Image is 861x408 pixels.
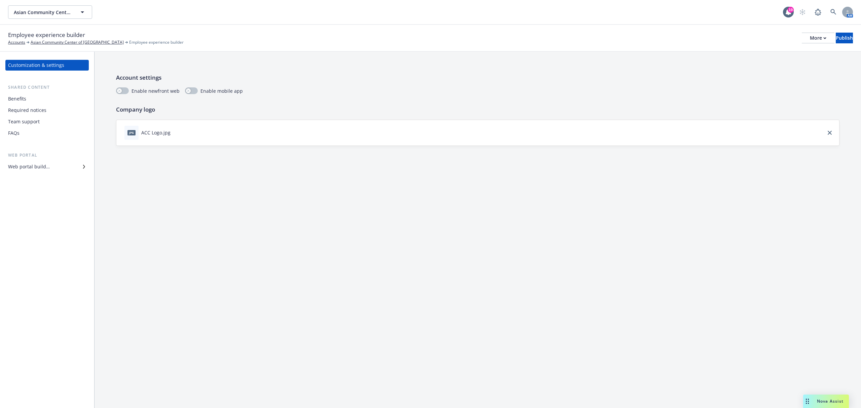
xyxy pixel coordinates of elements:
button: Publish [836,33,853,43]
a: FAQs [5,128,89,138]
a: Required notices [5,105,89,116]
a: Customization & settings [5,60,89,71]
a: Search [827,5,840,19]
span: Enable newfront web [132,87,180,94]
div: Required notices [8,105,46,116]
span: Nova Assist [817,398,844,404]
button: More [802,33,834,43]
div: Customization & settings [8,60,64,71]
a: Accounts [8,39,25,45]
div: Drag to move [803,395,812,408]
span: Asian Community Center of [GEOGRAPHIC_DATA] [14,9,72,16]
a: Start snowing [796,5,809,19]
button: download file [173,129,179,136]
p: Company logo [116,105,839,114]
span: Employee experience builder [8,31,85,39]
a: Team support [5,116,89,127]
a: Benefits [5,93,89,104]
p: Account settings [116,73,839,82]
button: Asian Community Center of [GEOGRAPHIC_DATA] [8,5,92,19]
button: Nova Assist [803,395,849,408]
div: FAQs [8,128,20,138]
div: Web portal [5,152,89,159]
a: Asian Community Center of [GEOGRAPHIC_DATA] [31,39,124,45]
div: Team support [8,116,40,127]
div: Benefits [8,93,26,104]
div: Web portal builder [8,161,50,172]
a: close [826,129,834,137]
span: Enable mobile app [200,87,243,94]
span: Employee experience builder [129,39,184,45]
a: Web portal builder [5,161,89,172]
a: Report a Bug [811,5,825,19]
div: 19 [788,7,794,13]
span: jpg [127,130,136,135]
div: Shared content [5,84,89,91]
div: ACC Logo.jpg [141,129,171,136]
div: More [810,33,826,43]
